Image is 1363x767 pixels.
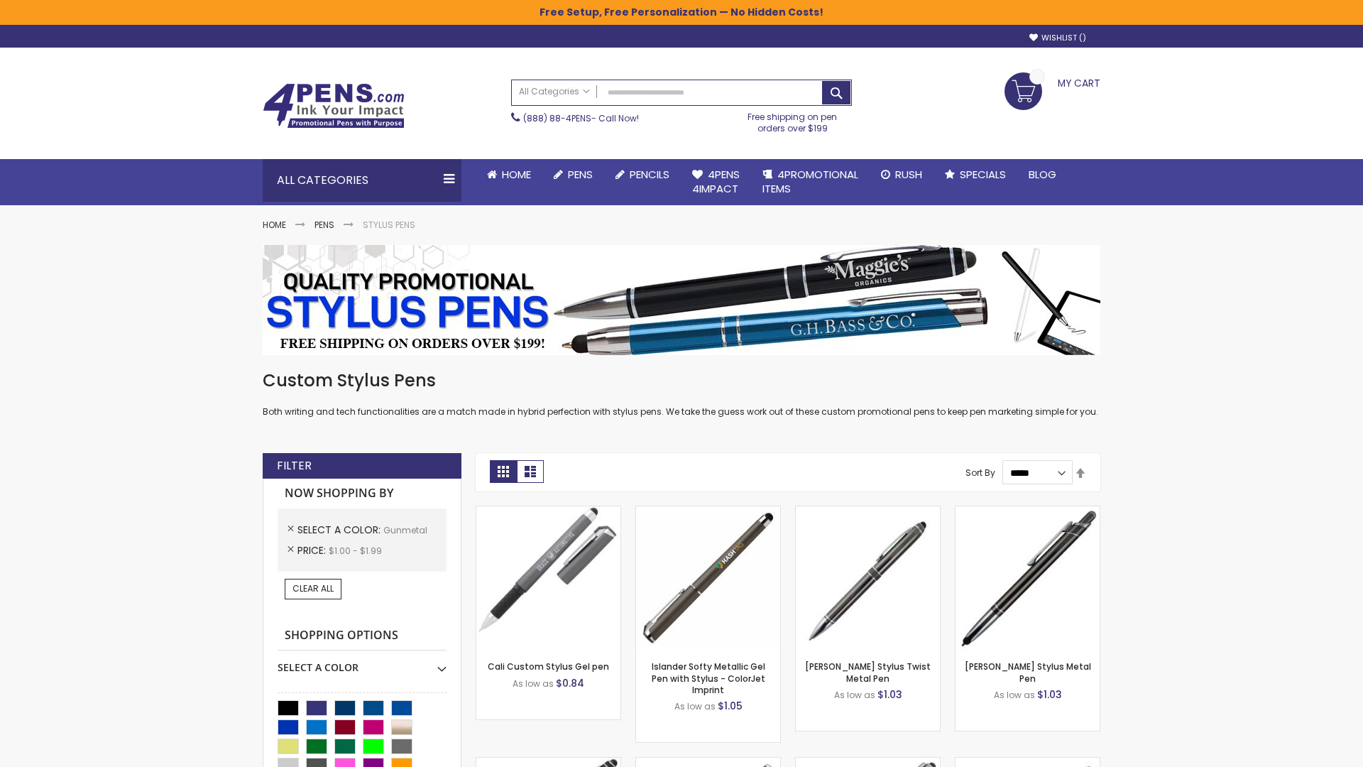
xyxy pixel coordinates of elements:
[297,543,329,557] span: Price
[476,506,620,651] img: Cali Custom Stylus Gel pen-Gunmetal
[292,582,334,594] span: Clear All
[263,369,1100,418] div: Both writing and tech functionalities are a match made in hybrid perfection with stylus pens. We ...
[1017,159,1068,190] a: Blog
[877,687,902,702] span: $1.03
[383,524,427,536] span: Gunmetal
[960,167,1006,182] span: Specials
[285,579,341,599] a: Clear All
[263,159,461,202] div: All Categories
[1037,687,1062,702] span: $1.03
[297,523,383,537] span: Select A Color
[965,467,995,479] label: Sort By
[488,660,609,673] a: Cali Custom Stylus Gel pen
[513,678,554,690] span: As low as
[692,167,740,196] span: 4Pens 4impact
[363,219,415,231] strong: Stylus Pens
[636,506,780,518] a: Islander Softy Metallic Gel Pen with Stylus - ColorJet Imprint-Gunmetal
[329,545,382,557] span: $1.00 - $1.99
[278,479,447,508] strong: Now Shopping by
[956,506,1100,518] a: Olson Stylus Metal Pen-Gunmetal
[674,700,716,712] span: As low as
[278,621,447,651] strong: Shopping Options
[895,167,922,182] span: Rush
[796,506,940,518] a: Colter Stylus Twist Metal Pen-Gunmetal
[277,458,312,474] strong: Filter
[263,245,1100,355] img: Stylus Pens
[502,167,531,182] span: Home
[542,159,604,190] a: Pens
[263,83,405,129] img: 4Pens Custom Pens and Promotional Products
[681,159,751,205] a: 4Pens4impact
[476,159,542,190] a: Home
[994,689,1035,701] span: As low as
[751,159,870,205] a: 4PROMOTIONALITEMS
[733,106,853,134] div: Free shipping on pen orders over $199
[519,86,590,97] span: All Categories
[314,219,334,231] a: Pens
[965,660,1091,684] a: [PERSON_NAME] Stylus Metal Pen
[490,460,517,483] strong: Grid
[278,651,447,675] div: Select A Color
[568,167,593,182] span: Pens
[718,699,743,713] span: $1.05
[934,159,1017,190] a: Specials
[956,506,1100,651] img: Olson Stylus Metal Pen-Gunmetal
[870,159,934,190] a: Rush
[630,167,669,182] span: Pencils
[523,112,591,124] a: (888) 88-4PENS
[762,167,858,196] span: 4PROMOTIONAL ITEMS
[636,506,780,651] img: Islander Softy Metallic Gel Pen with Stylus - ColorJet Imprint-Gunmetal
[556,676,584,690] span: $0.84
[1029,167,1056,182] span: Blog
[834,689,875,701] span: As low as
[805,660,931,684] a: [PERSON_NAME] Stylus Twist Metal Pen
[263,369,1100,392] h1: Custom Stylus Pens
[652,660,765,695] a: Islander Softy Metallic Gel Pen with Stylus - ColorJet Imprint
[796,506,940,651] img: Colter Stylus Twist Metal Pen-Gunmetal
[476,506,620,518] a: Cali Custom Stylus Gel pen-Gunmetal
[1029,33,1086,43] a: Wishlist
[512,80,597,104] a: All Categories
[263,219,286,231] a: Home
[523,112,639,124] span: - Call Now!
[604,159,681,190] a: Pencils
